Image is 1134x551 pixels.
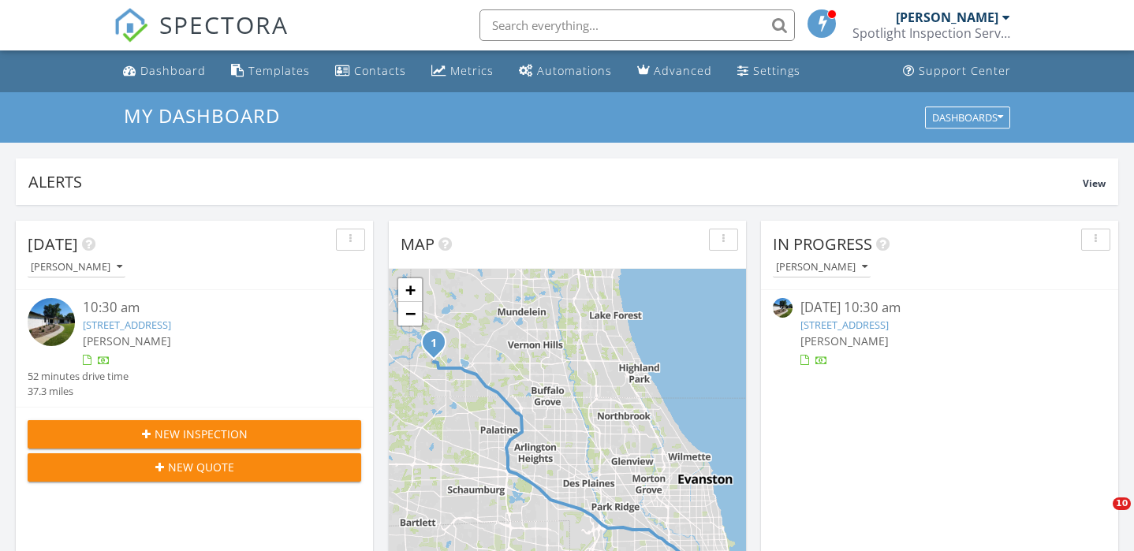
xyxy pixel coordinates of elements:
[896,9,998,25] div: [PERSON_NAME]
[925,106,1010,128] button: Dashboards
[773,233,872,255] span: In Progress
[731,57,807,86] a: Settings
[31,262,122,273] div: [PERSON_NAME]
[83,318,171,332] a: [STREET_ADDRESS]
[800,298,1079,318] div: [DATE] 10:30 am
[425,57,500,86] a: Metrics
[28,298,75,345] img: 9365289%2Fcover_photos%2FlRJhUliSPnePixYTBkmm%2Fsmall.jpg
[248,63,310,78] div: Templates
[450,63,494,78] div: Metrics
[919,63,1011,78] div: Support Center
[124,102,280,128] span: My Dashboard
[773,298,793,318] img: 9365289%2Fcover_photos%2FlRJhUliSPnePixYTBkmm%2Fsmall.jpg
[354,63,406,78] div: Contacts
[28,171,1083,192] div: Alerts
[434,342,443,352] div: 23489 N Old Barrington Rd, North Barrington, IL 60010
[654,63,712,78] div: Advanced
[114,21,289,54] a: SPECTORA
[28,453,361,482] button: New Quote
[329,57,412,86] a: Contacts
[932,112,1003,123] div: Dashboards
[800,333,889,348] span: [PERSON_NAME]
[28,257,125,278] button: [PERSON_NAME]
[401,233,435,255] span: Map
[28,233,78,255] span: [DATE]
[479,9,795,41] input: Search everything...
[28,298,361,399] a: 10:30 am [STREET_ADDRESS] [PERSON_NAME] 52 minutes drive time 37.3 miles
[83,298,333,318] div: 10:30 am
[117,57,212,86] a: Dashboard
[159,8,289,41] span: SPECTORA
[753,63,800,78] div: Settings
[140,63,206,78] div: Dashboard
[537,63,612,78] div: Automations
[513,57,618,86] a: Automations (Basic)
[114,8,148,43] img: The Best Home Inspection Software - Spectora
[225,57,316,86] a: Templates
[83,333,171,348] span: [PERSON_NAME]
[398,302,422,326] a: Zoom out
[28,384,129,399] div: 37.3 miles
[168,459,234,475] span: New Quote
[852,25,1010,41] div: Spotlight Inspection Services
[631,57,718,86] a: Advanced
[773,298,1106,368] a: [DATE] 10:30 am [STREET_ADDRESS] [PERSON_NAME]
[1080,497,1118,535] iframe: Intercom live chat
[800,318,889,332] a: [STREET_ADDRESS]
[28,369,129,384] div: 52 minutes drive time
[1113,497,1131,510] span: 10
[28,420,361,449] button: New Inspection
[773,257,871,278] button: [PERSON_NAME]
[398,278,422,302] a: Zoom in
[897,57,1017,86] a: Support Center
[431,338,437,349] i: 1
[776,262,867,273] div: [PERSON_NAME]
[155,426,248,442] span: New Inspection
[1083,177,1106,190] span: View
